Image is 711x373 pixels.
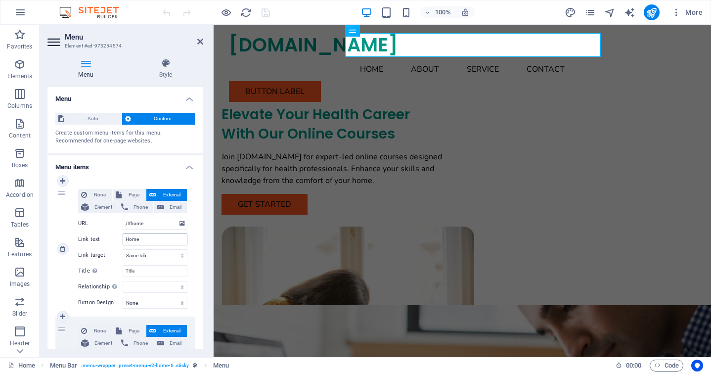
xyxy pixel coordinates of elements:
button: Email [154,201,187,213]
button: Page [113,325,146,337]
button: navigator [604,6,616,18]
span: Page [125,325,143,337]
span: Email [167,337,184,349]
i: Publish [646,7,657,18]
div: Create custom menu items for this menu. Recommended for one-page websites. [55,129,195,145]
span: Code [654,360,679,372]
span: Element [92,337,115,349]
input: Link text... [123,233,187,245]
span: Click to select. Double-click to edit [50,360,78,372]
span: External [159,325,184,337]
button: Element [78,201,118,213]
button: Phone [118,201,153,213]
i: Reload page [240,7,252,18]
button: Element [78,337,118,349]
label: Button Design [78,297,123,309]
p: Elements [7,72,33,80]
button: Click here to leave preview mode and continue editing [220,6,232,18]
span: : [633,362,634,369]
i: On resize automatically adjust zoom level to fit chosen device. [461,8,470,17]
button: Usercentrics [691,360,703,372]
button: None [78,189,112,201]
button: reload [240,6,252,18]
span: . menu-wrapper .preset-menu-v2-home-6 .sticky [81,360,189,372]
button: External [146,189,187,201]
span: Phone [131,337,150,349]
button: Auto [55,113,122,125]
i: Navigator [604,7,616,18]
button: pages [584,6,596,18]
button: publish [644,4,660,20]
i: This element is a customizable preset [193,363,197,368]
span: Auto [67,113,119,125]
label: Relationship [78,281,123,293]
button: text_generator [624,6,636,18]
h6: 100% [435,6,451,18]
p: Columns [7,102,32,110]
span: Click to select. Double-click to edit [213,360,229,372]
span: None [90,325,109,337]
button: design [565,6,577,18]
p: Header [10,339,30,347]
h4: Menu [47,58,128,79]
span: 00 00 [626,360,641,372]
span: Phone [131,201,150,213]
span: Page [125,189,143,201]
p: Content [9,132,31,140]
button: None [78,325,112,337]
h4: Style [128,58,203,79]
p: Accordion [6,191,34,199]
button: Custom [122,113,195,125]
label: Title [78,265,123,277]
button: External [146,325,187,337]
p: Slider [12,310,28,318]
button: Email [154,337,187,349]
button: More [667,4,707,20]
i: AI Writer [624,7,635,18]
p: Boxes [12,161,28,169]
nav: breadcrumb [50,360,229,372]
p: Favorites [7,43,32,50]
input: Title [123,265,187,277]
span: Email [167,201,184,213]
h3: Element #ed-973254574 [65,42,183,50]
span: External [159,189,184,201]
span: More [671,7,703,17]
i: Pages (Ctrl+Alt+S) [584,7,596,18]
h6: Session time [616,360,642,372]
label: Link text [78,233,123,245]
a: Click to cancel selection. Double-click to open Pages [8,360,35,372]
img: Editor Logo [57,6,131,18]
input: URL... [123,218,187,230]
h2: Menu [65,33,203,42]
p: Images [10,280,30,288]
span: Custom [134,113,192,125]
button: 100% [420,6,455,18]
p: Features [8,250,32,258]
span: Element [92,201,115,213]
label: URL [78,218,123,230]
h4: Menu items [47,155,203,173]
button: Code [650,360,683,372]
button: Phone [118,337,153,349]
h4: Menu [47,87,203,105]
label: Link target [78,249,123,261]
span: None [90,189,109,201]
button: Page [113,189,146,201]
i: Design (Ctrl+Alt+Y) [565,7,576,18]
p: Tables [11,221,29,229]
